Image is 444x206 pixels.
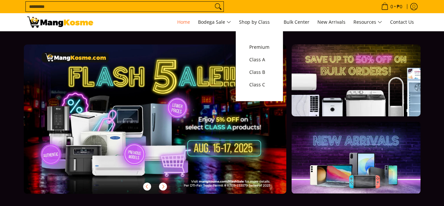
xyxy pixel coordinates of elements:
[353,18,382,26] span: Resources
[239,18,276,26] span: Shop by Class
[387,13,417,31] a: Contact Us
[246,66,273,78] a: Class B
[198,18,231,26] span: Bodega Sale
[195,13,234,31] a: Bodega Sale
[213,2,223,12] button: Search
[246,41,273,53] a: Premium
[246,53,273,66] a: Class A
[249,56,269,64] span: Class A
[379,3,404,10] span: •
[284,19,309,25] span: Bulk Center
[140,179,154,194] button: Previous
[396,4,403,9] span: ₱0
[24,44,308,204] a: More
[314,13,349,31] a: New Arrivals
[156,179,170,194] button: Next
[390,19,414,25] span: Contact Us
[249,68,269,76] span: Class B
[246,78,273,91] a: Class C
[389,4,394,9] span: 0
[249,81,269,89] span: Class C
[27,16,93,28] img: Mang Kosme: Your Home Appliances Warehouse Sale Partner!
[177,19,190,25] span: Home
[174,13,193,31] a: Home
[236,13,279,31] a: Shop by Class
[249,43,269,51] span: Premium
[350,13,385,31] a: Resources
[100,13,417,31] nav: Main Menu
[280,13,313,31] a: Bulk Center
[317,19,345,25] span: New Arrivals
